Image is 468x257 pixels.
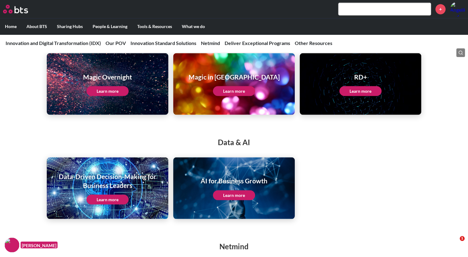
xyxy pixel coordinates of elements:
[88,18,132,35] label: People & Learning
[339,72,382,81] h1: RD+
[3,5,28,13] img: BTS Logo
[52,18,88,35] label: Sharing Hubs
[86,86,129,96] a: Learn more
[3,5,39,13] a: Go home
[201,40,220,46] a: Netmind
[450,2,465,16] img: Angeliki Andreou
[130,40,196,46] a: Innovation Standard Solutions
[106,40,126,46] a: Our POV
[86,194,129,204] a: Learn more
[5,238,19,252] img: F
[435,4,446,14] a: +
[450,2,465,16] a: Profile
[22,18,52,35] label: About BTS
[6,40,101,46] a: Innovation and Digital Transformation (IDX)
[225,40,290,46] a: Deliver Exceptional Programs
[213,190,255,200] a: Learn more
[201,176,267,185] h1: AI for Business Growth
[83,72,132,81] h1: Magic Overnight
[21,242,58,249] figcaption: [PERSON_NAME]
[295,40,332,46] a: Other Resources
[132,18,177,35] label: Tools & Resources
[188,72,279,81] h1: Magic in [GEOGRAPHIC_DATA]
[51,172,164,190] h1: Data-Driven Decision-Making for Business Leaders
[177,18,210,35] label: What we do
[447,236,462,251] iframe: Intercom live chat
[213,86,255,96] a: Learn more
[339,86,382,96] a: Learn more
[460,236,465,241] span: 1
